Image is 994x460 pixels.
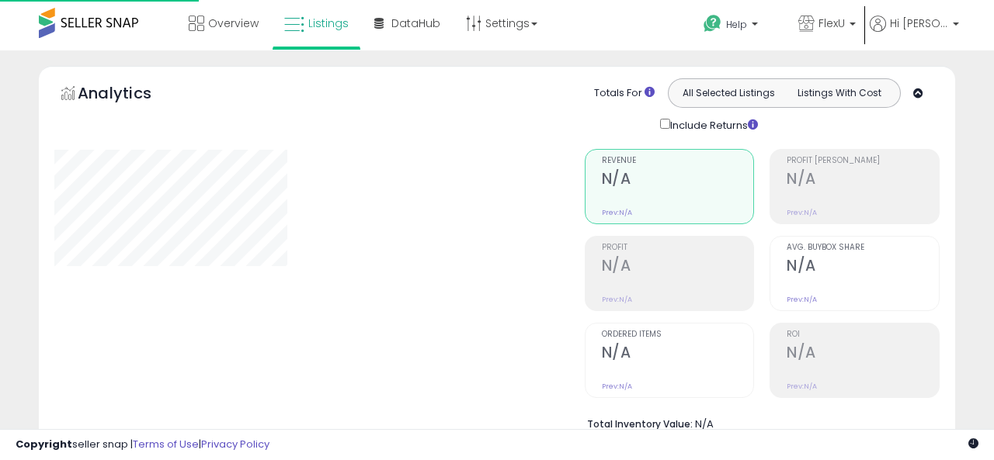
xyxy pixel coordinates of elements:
[602,257,754,278] h2: N/A
[726,18,747,31] span: Help
[691,2,784,50] a: Help
[648,116,777,133] div: Include Returns
[602,170,754,191] h2: N/A
[308,16,349,31] span: Listings
[133,437,199,451] a: Terms of Use
[787,295,817,304] small: Prev: N/A
[594,86,655,101] div: Totals For
[787,157,939,165] span: Profit [PERSON_NAME]
[784,83,895,103] button: Listings With Cost
[787,208,817,217] small: Prev: N/A
[787,244,939,252] span: Avg. Buybox Share
[16,438,269,452] div: seller snap | |
[16,437,72,451] strong: Copyright
[587,417,693,431] b: Total Inventory Value:
[673,83,784,103] button: All Selected Listings
[602,344,754,365] h2: N/A
[890,16,948,31] span: Hi [PERSON_NAME]
[208,16,259,31] span: Overview
[602,208,632,217] small: Prev: N/A
[602,157,754,165] span: Revenue
[391,16,440,31] span: DataHub
[201,437,269,451] a: Privacy Policy
[818,16,845,31] span: FlexU
[602,330,754,339] span: Ordered Items
[787,257,939,278] h2: N/A
[602,244,754,252] span: Profit
[870,16,959,50] a: Hi [PERSON_NAME]
[602,295,632,304] small: Prev: N/A
[587,413,929,432] li: N/A
[602,382,632,391] small: Prev: N/A
[787,344,939,365] h2: N/A
[787,330,939,339] span: ROI
[787,170,939,191] h2: N/A
[787,382,817,391] small: Prev: N/A
[78,82,182,108] h5: Analytics
[703,14,722,33] i: Get Help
